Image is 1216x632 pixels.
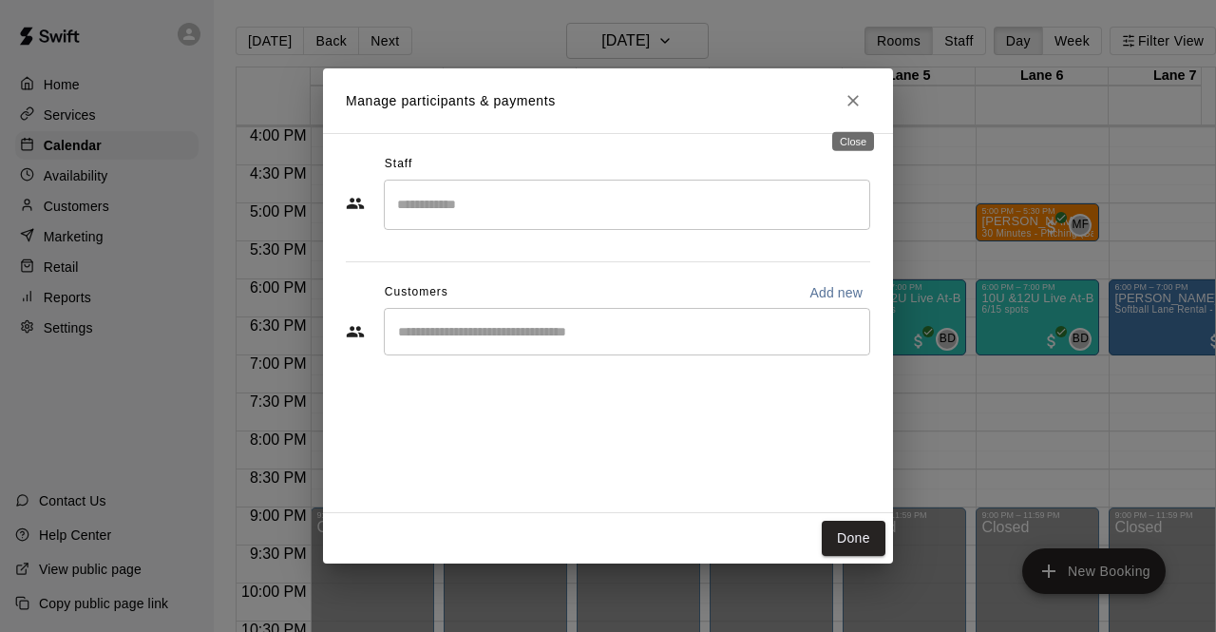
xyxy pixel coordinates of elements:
button: Add new [802,278,870,308]
div: Close [832,132,874,151]
button: Done [822,521,885,556]
svg: Customers [346,322,365,341]
span: Staff [385,149,412,180]
svg: Staff [346,194,365,213]
span: Customers [385,278,448,308]
div: Start typing to search customers... [384,308,870,355]
p: Add new [809,283,863,302]
div: Search staff [384,180,870,230]
p: Manage participants & payments [346,91,556,111]
button: Close [836,84,870,118]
